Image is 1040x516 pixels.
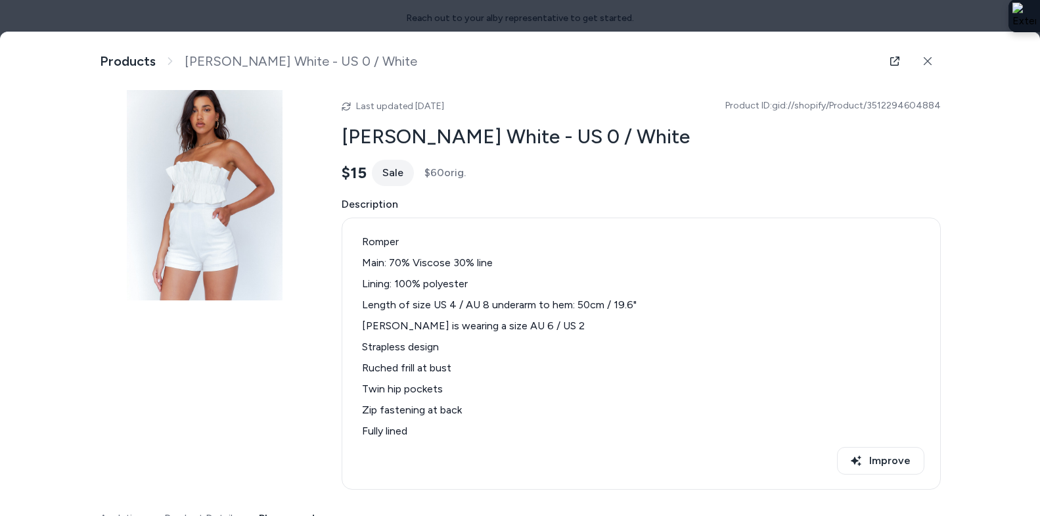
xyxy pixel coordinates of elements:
li: [PERSON_NAME] is wearing a size AU 6 / US 2 [358,318,924,334]
span: [PERSON_NAME] White - US 0 / White [185,53,417,70]
img: 1_3aaa8405-3b92-4f00-bba2-ffd49923e6f8.jpg [100,90,310,300]
li: Zip fastening at back [358,402,924,418]
li: Length of size US 4 / AU 8 underarm to hem: 50cm / 19.6" [358,297,924,313]
li: Romper [358,234,924,250]
li: Main: 70% Viscose 30% line [358,255,924,271]
span: Product ID: gid://shopify/Product/3512294604884 [725,99,941,112]
h2: [PERSON_NAME] White - US 0 / White [342,124,941,149]
nav: breadcrumb [100,53,417,70]
li: Lining: 100% polyester [358,276,924,292]
button: Improve [837,447,924,475]
li: Strapless design [358,339,924,355]
span: Description [342,197,941,212]
a: Products [100,53,156,70]
span: $15 [342,163,367,183]
span: $60 orig. [424,165,466,181]
div: Sale [372,160,414,186]
li: Ruched frill at bust [358,360,924,376]
span: Last updated [DATE] [356,101,444,112]
li: Twin hip pockets [358,381,924,397]
li: Fully lined [358,423,924,439]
